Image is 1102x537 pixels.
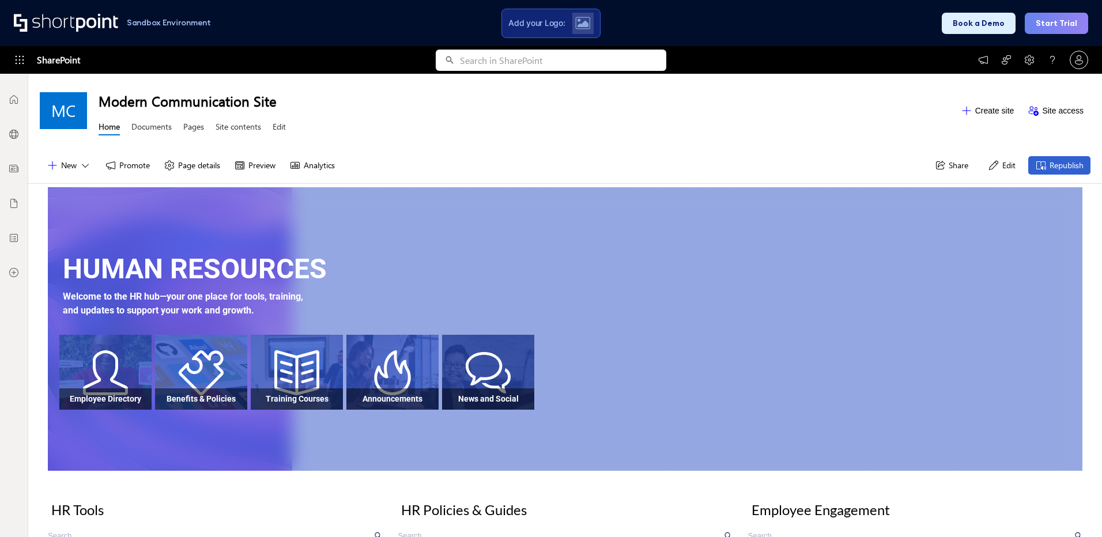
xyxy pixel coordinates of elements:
[1028,156,1090,175] button: Republish
[442,335,534,410] a: News and Social
[158,394,244,403] div: Benefits & Policies
[227,156,282,175] button: Preview
[942,13,1016,34] button: Book a Demo
[1021,101,1090,120] button: Site access
[981,156,1022,175] button: Edit
[273,121,286,135] a: Edit
[954,101,1021,120] button: Create site
[752,501,890,518] span: Employee Engagement
[63,252,327,285] span: HUMAN RESOURCES
[59,335,152,410] a: Employee Directory
[216,121,261,135] a: Site contents
[157,156,227,175] button: Page details
[254,394,340,403] div: Training Courses
[445,394,531,403] div: News and Social
[508,18,565,28] span: Add your Logo:
[575,17,590,29] img: Upload logo
[460,50,666,71] input: Search in SharePoint
[98,156,157,175] button: Promote
[155,335,247,410] a: Benefits & Policies
[349,394,436,403] div: Announcements
[62,394,149,403] div: Employee Directory
[1044,482,1102,537] iframe: Chat Widget
[63,305,254,316] span: and updates to support your work and growth.
[63,291,303,302] span: Welcome to the HR hub—your one place for tools, training,
[99,121,120,135] a: Home
[51,101,76,120] span: MC
[131,121,172,135] a: Documents
[40,156,98,175] button: New
[251,335,343,410] a: Training Courses
[1025,13,1088,34] button: Start Trial
[282,156,342,175] button: Analytics
[99,92,954,110] h1: Modern Communication Site
[183,121,204,135] a: Pages
[346,335,439,410] a: Announcements
[401,501,527,518] span: HR Policies & Guides
[927,156,975,175] button: Share
[51,501,104,518] span: HR Tools
[37,46,80,74] span: SharePoint
[127,20,211,26] h1: Sandbox Environment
